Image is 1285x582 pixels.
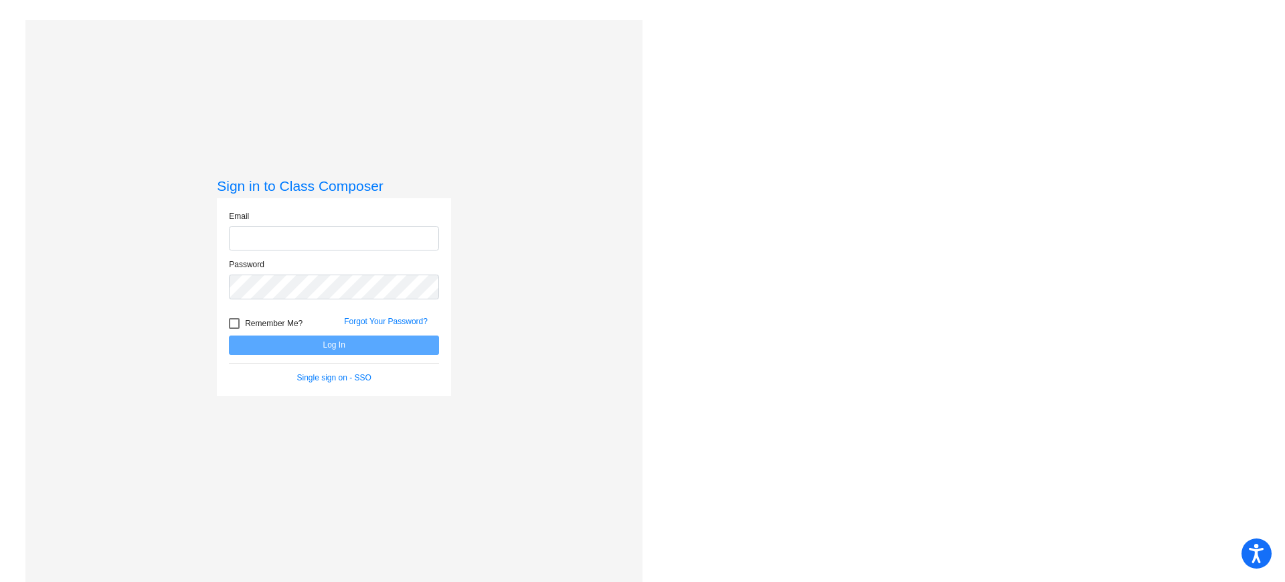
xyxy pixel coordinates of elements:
[229,210,249,222] label: Email
[297,373,371,382] a: Single sign on - SSO
[217,177,451,194] h3: Sign in to Class Composer
[344,317,428,326] a: Forgot Your Password?
[229,336,439,355] button: Log In
[245,315,303,332] span: Remember Me?
[229,259,264,271] label: Password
